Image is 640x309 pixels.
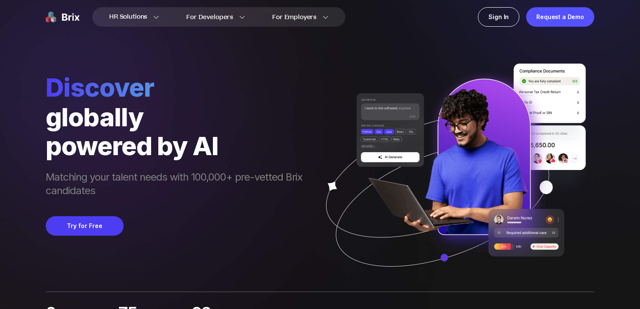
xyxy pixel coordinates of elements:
[46,72,311,103] span: Discover
[109,10,147,24] span: HR Solutions
[526,7,594,27] a: Request a Demo
[186,13,233,22] span: For Developers
[272,13,317,22] span: For Employers
[478,7,519,27] a: Sign In
[46,103,311,131] div: globally
[46,170,311,199] span: Matching your talent needs with 100,000+ pre-vetted Brix candidates
[311,64,594,292] img: ai generate
[46,216,124,236] button: Try for Free
[46,131,311,160] div: powered by AI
